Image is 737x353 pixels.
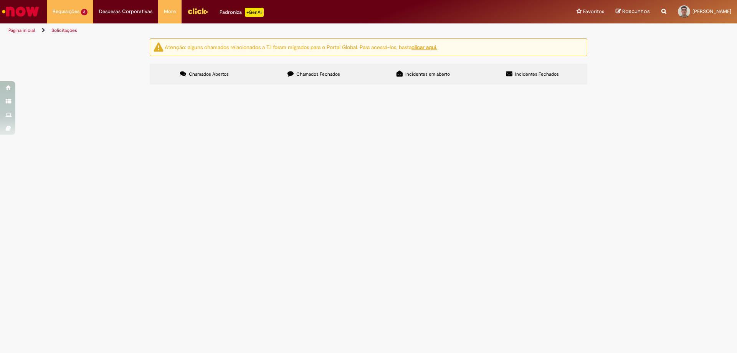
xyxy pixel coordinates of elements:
[405,71,450,77] span: Incidentes em aberto
[622,8,650,15] span: Rascunhos
[411,43,437,50] a: clicar aqui.
[245,8,264,17] p: +GenAi
[164,8,176,15] span: More
[1,4,40,19] img: ServiceNow
[220,8,264,17] div: Padroniza
[81,9,88,15] span: 3
[189,71,229,77] span: Chamados Abertos
[51,27,77,33] a: Solicitações
[6,23,486,38] ul: Trilhas de página
[8,27,35,33] a: Página inicial
[583,8,604,15] span: Favoritos
[616,8,650,15] a: Rascunhos
[692,8,731,15] span: [PERSON_NAME]
[53,8,79,15] span: Requisições
[296,71,340,77] span: Chamados Fechados
[515,71,559,77] span: Incidentes Fechados
[99,8,152,15] span: Despesas Corporativas
[165,43,437,50] ng-bind-html: Atenção: alguns chamados relacionados a T.I foram migrados para o Portal Global. Para acessá-los,...
[187,5,208,17] img: click_logo_yellow_360x200.png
